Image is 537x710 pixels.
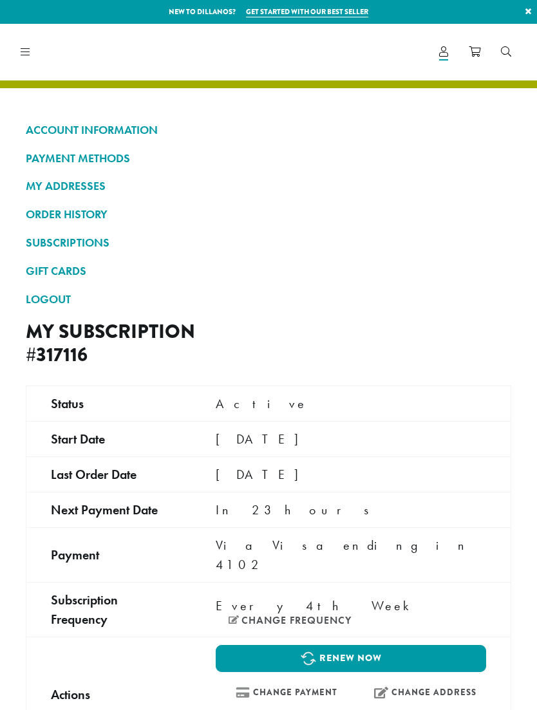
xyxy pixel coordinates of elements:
[354,678,486,706] a: Change address
[26,422,191,457] td: Start date
[26,492,191,528] td: Next payment date
[216,596,416,615] span: Every 4th Week
[191,457,511,492] td: [DATE]
[26,119,511,141] a: ACCOUNT INFORMATION
[191,492,511,528] td: In 23 hours
[216,645,486,672] a: Renew now
[26,386,191,422] td: Status
[26,457,191,492] td: Last order date
[26,175,511,197] a: MY ADDRESSES
[26,528,191,583] td: Payment
[191,386,511,422] td: Active
[191,422,511,457] td: [DATE]
[26,320,259,366] h2: My Subscription #317116
[26,232,511,254] a: SUBSCRIPTIONS
[229,615,352,626] a: Change frequency
[26,288,511,310] a: LOGOUT
[26,203,511,225] a: ORDER HISTORY
[246,6,368,17] a: Get started with our best seller
[26,147,511,169] a: PAYMENT METHODS
[216,537,473,573] span: Via Visa ending in 4102
[491,41,522,62] a: Search
[26,119,511,321] nav: Account pages
[26,260,511,282] a: GIFT CARDS
[216,678,348,706] a: Change payment
[26,583,191,637] td: Subscription Frequency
